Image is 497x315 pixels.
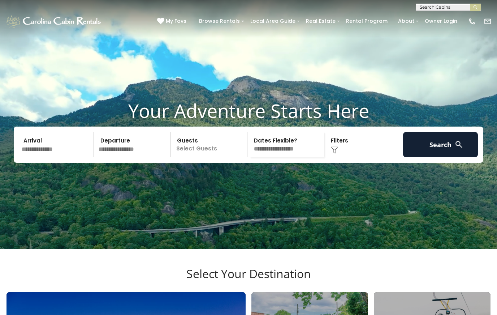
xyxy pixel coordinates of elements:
[5,99,492,122] h1: Your Adventure Starts Here
[166,17,186,25] span: My Favs
[342,16,391,27] a: Rental Program
[403,132,478,157] button: Search
[421,16,461,27] a: Owner Login
[331,146,338,154] img: filter--v1.png
[468,17,476,25] img: phone-regular-white.png
[195,16,243,27] a: Browse Rentals
[5,267,492,292] h3: Select Your Destination
[247,16,299,27] a: Local Area Guide
[394,16,418,27] a: About
[484,17,492,25] img: mail-regular-white.png
[5,14,103,29] img: White-1-1-2.png
[173,132,247,157] p: Select Guests
[157,17,188,25] a: My Favs
[302,16,339,27] a: Real Estate
[454,140,463,149] img: search-regular-white.png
